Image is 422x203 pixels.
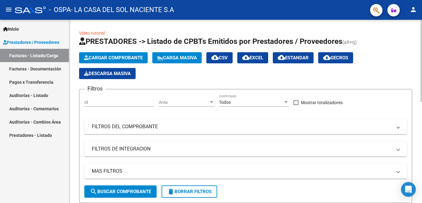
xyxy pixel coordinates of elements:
[79,68,136,79] button: Descarga Masiva
[301,99,343,106] span: Mostrar totalizadores
[401,182,416,197] div: Open Intercom Messenger
[84,164,407,179] mat-expansion-panel-header: MAS FILTROS
[79,37,342,46] span: PRESTADORES -> Listado de CPBTs Emitidos por Prestadores / Proveedores
[237,52,268,63] button: EXCEL
[167,188,175,195] mat-icon: delete
[84,142,407,156] mat-expansion-panel-header: FILTROS DE INTEGRACION
[92,146,392,152] mat-panel-title: FILTROS DE INTEGRACION
[79,68,136,79] app-download-masive: Descarga masiva de comprobantes (adjuntos)
[84,55,143,61] span: Cargar Comprobante
[3,39,59,46] span: Prestadores / Proveedores
[410,6,417,13] mat-icon: person
[157,55,197,61] span: Carga Masiva
[79,52,148,63] button: Cargar Comprobante
[84,71,131,76] span: Descarga Masiva
[167,189,212,194] span: Borrar Filtros
[273,52,314,63] button: Estandar
[242,54,250,61] mat-icon: cloud_download
[84,185,157,198] button: Buscar Comprobante
[318,52,353,63] button: Gecros
[242,55,263,61] span: EXCEL
[84,84,106,93] h3: Filtros
[92,123,392,130] mat-panel-title: FILTROS DEL COMPROBANTE
[219,100,231,105] span: Todos
[211,55,228,61] span: CSV
[159,100,209,105] span: Area
[206,52,233,63] button: CSV
[92,168,392,175] mat-panel-title: MAS FILTROS
[90,188,97,195] mat-icon: search
[323,55,348,61] span: Gecros
[278,55,309,61] span: Estandar
[323,54,331,61] mat-icon: cloud_download
[49,3,71,17] span: - OSPA
[342,39,357,45] span: (alt+q)
[5,6,12,13] mat-icon: menu
[90,189,151,194] span: Buscar Comprobante
[152,52,202,63] button: Carga Masiva
[79,31,105,36] a: Video tutorial
[84,119,407,134] mat-expansion-panel-header: FILTROS DEL COMPROBANTE
[3,26,19,32] span: Inicio
[278,54,285,61] mat-icon: cloud_download
[162,185,217,198] button: Borrar Filtros
[71,3,174,17] span: - LA CASA DEL SOL NACIENTE S.A
[211,54,219,61] mat-icon: cloud_download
